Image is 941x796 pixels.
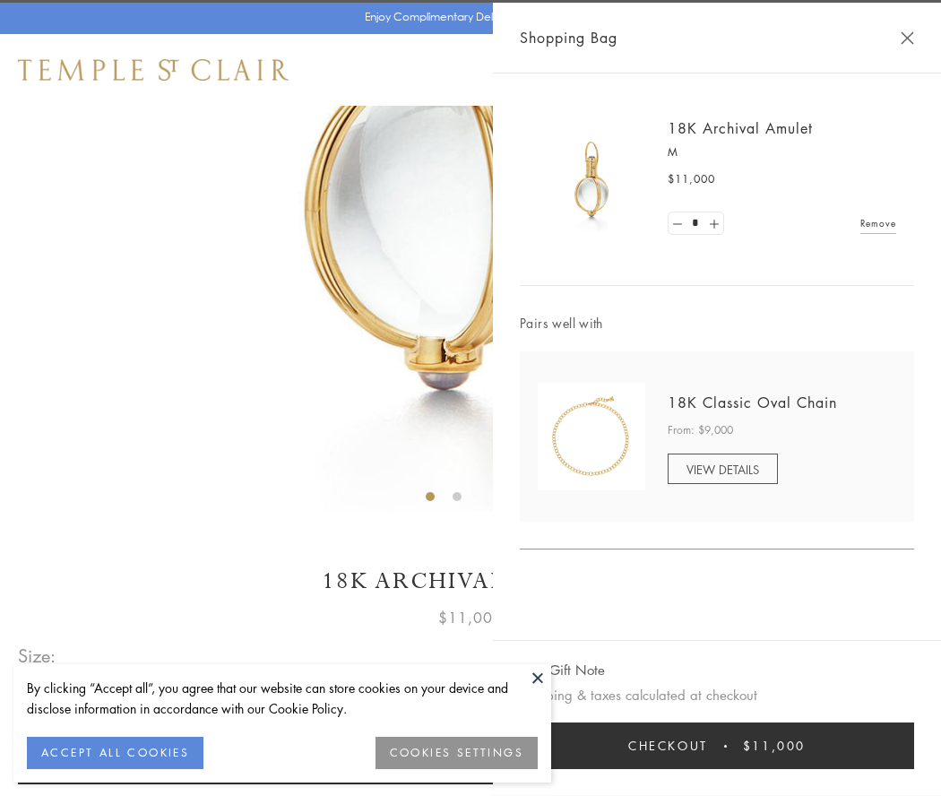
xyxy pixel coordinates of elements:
[743,736,806,756] span: $11,000
[27,678,538,719] div: By clicking “Accept all”, you agree that our website can store cookies on your device and disclos...
[438,606,503,629] span: $11,000
[376,737,538,769] button: COOKIES SETTINGS
[901,31,914,45] button: Close Shopping Bag
[520,684,914,706] p: Shipping & taxes calculated at checkout
[668,170,715,188] span: $11,000
[538,125,645,233] img: 18K Archival Amulet
[668,143,896,161] p: M
[668,454,778,484] a: VIEW DETAILS
[18,59,289,81] img: Temple St. Clair
[704,212,722,235] a: Set quantity to 2
[668,421,733,439] span: From: $9,000
[686,461,759,478] span: VIEW DETAILS
[520,659,605,681] button: Add Gift Note
[365,8,568,26] p: Enjoy Complimentary Delivery & Returns
[520,313,914,333] span: Pairs well with
[668,118,813,138] a: 18K Archival Amulet
[628,736,708,756] span: Checkout
[520,26,617,49] span: Shopping Bag
[669,212,686,235] a: Set quantity to 0
[18,641,57,671] span: Size:
[520,722,914,769] button: Checkout $11,000
[860,213,896,233] a: Remove
[668,393,837,412] a: 18K Classic Oval Chain
[538,383,645,490] img: N88865-OV18
[27,737,203,769] button: ACCEPT ALL COOKIES
[18,566,923,597] h1: 18K Archival Amulet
